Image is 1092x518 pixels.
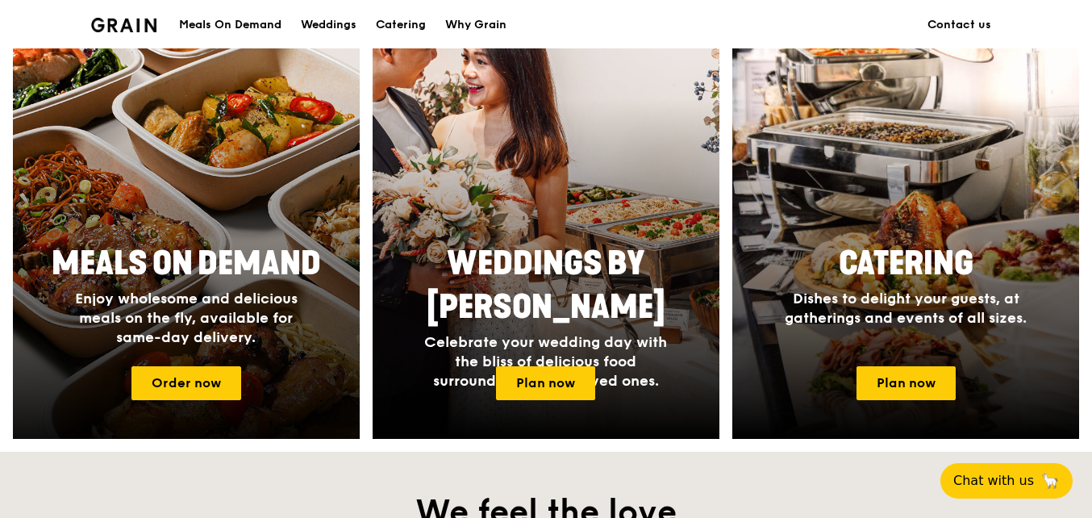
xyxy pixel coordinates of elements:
[52,244,321,283] span: Meals On Demand
[496,366,595,400] a: Plan now
[445,1,506,49] div: Why Grain
[373,13,719,439] a: Weddings by [PERSON_NAME]Celebrate your wedding day with the bliss of delicious food surrounded b...
[732,13,1079,439] a: CateringDishes to delight your guests, at gatherings and events of all sizes.Plan now
[857,366,956,400] a: Plan now
[13,13,360,439] a: Meals On DemandEnjoy wholesome and delicious meals on the fly, available for same-day delivery.Or...
[427,244,665,327] span: Weddings by [PERSON_NAME]
[424,333,667,390] span: Celebrate your wedding day with the bliss of delicious food surrounded by your loved ones.
[179,1,281,49] div: Meals On Demand
[291,1,366,49] a: Weddings
[376,1,426,49] div: Catering
[131,366,241,400] a: Order now
[940,463,1073,499] button: Chat with us🦙
[366,1,436,49] a: Catering
[785,290,1027,327] span: Dishes to delight your guests, at gatherings and events of all sizes.
[301,1,356,49] div: Weddings
[75,290,298,346] span: Enjoy wholesome and delicious meals on the fly, available for same-day delivery.
[91,18,156,32] img: Grain
[953,471,1034,491] span: Chat with us
[918,1,1001,49] a: Contact us
[436,1,516,49] a: Why Grain
[839,244,973,283] span: Catering
[1040,471,1060,491] span: 🦙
